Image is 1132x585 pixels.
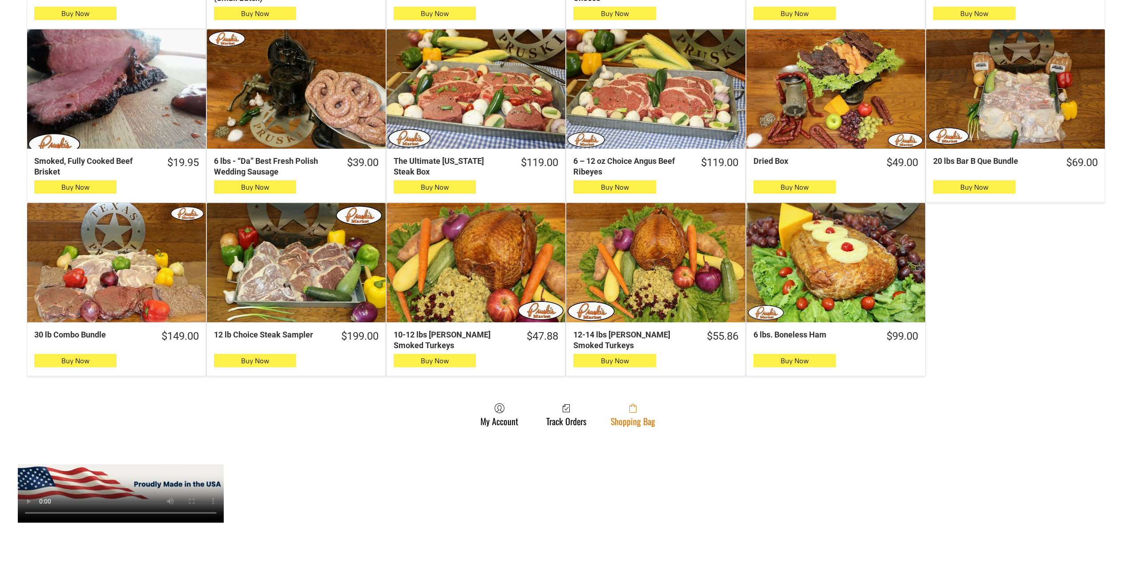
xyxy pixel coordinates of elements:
div: The Ultimate [US_STATE] Steak Box [394,156,504,177]
span: Buy Now [241,183,269,191]
a: 12 lb Choice Steak Sampler [207,203,386,322]
div: 20 lbs Bar B Que Bundle [933,156,1050,166]
div: $119.00 [701,156,738,170]
span: Buy Now [241,9,269,18]
button: Buy Now [753,354,836,367]
div: 30 lb Combo Bundle [34,329,145,340]
a: $99.006 lbs. Boneless Ham [746,329,925,343]
button: Buy Now [394,180,476,194]
span: Buy Now [960,183,988,191]
span: Buy Now [421,183,449,191]
div: $69.00 [1066,156,1098,170]
span: Buy Now [61,183,89,191]
div: 6 lbs. Boneless Ham [753,329,870,340]
button: Buy Now [34,180,117,194]
span: Buy Now [61,9,89,18]
div: $19.95 [167,156,199,170]
a: The Ultimate Texas Steak Box [387,29,565,149]
a: $149.0030 lb Combo Bundle [27,329,206,343]
div: $49.00 [886,156,918,170]
span: Buy Now [61,357,89,365]
button: Buy Now [753,7,836,20]
a: $69.0020 lbs Bar B Que Bundle [926,156,1105,170]
a: 20 lbs Bar B Que Bundle [926,29,1105,149]
a: 12-14 lbs Pruski&#39;s Smoked Turkeys [566,203,745,322]
div: 12 lb Choice Steak Sampler [214,329,325,340]
div: $55.86 [707,329,738,343]
span: Buy Now [960,9,988,18]
div: $47.88 [527,329,558,343]
div: $199.00 [341,329,379,343]
button: Buy Now [573,354,656,367]
div: $39.00 [347,156,379,170]
button: Buy Now [34,354,117,367]
a: 6 lbs. Boneless Ham [746,203,925,322]
a: $47.8810-12 lbs [PERSON_NAME] Smoked Turkeys [387,329,565,350]
div: Smoked, Fully Cooked Beef Brisket [34,156,151,177]
a: $19.95Smoked, Fully Cooked Beef Brisket [27,156,206,177]
button: Buy Now [933,7,1015,20]
div: 10-12 lbs [PERSON_NAME] Smoked Turkeys [394,329,510,350]
button: Buy Now [214,354,296,367]
button: Buy Now [214,180,296,194]
div: 6 – 12 oz Choice Angus Beef Ribeyes [573,156,684,177]
a: $49.00Dried Box [746,156,925,170]
span: Buy Now [241,357,269,365]
a: Track Orders [542,403,591,427]
a: Shopping Bag [606,403,660,427]
button: Buy Now [394,354,476,367]
div: $99.00 [886,329,918,343]
span: Buy Now [781,9,809,18]
a: $119.006 – 12 oz Choice Angus Beef Ribeyes [566,156,745,177]
a: 6 – 12 oz Choice Angus Beef Ribeyes [566,29,745,149]
div: $119.00 [521,156,558,170]
div: Dried Box [753,156,870,166]
button: Buy Now [573,180,656,194]
div: $149.00 [161,329,199,343]
span: Buy Now [421,9,449,18]
a: My Account [476,403,523,427]
button: Buy Now [753,180,836,194]
button: Buy Now [34,7,117,20]
a: $39.006 lbs - “Da” Best Fresh Polish Wedding Sausage [207,156,386,177]
span: Buy Now [781,357,809,365]
a: 30 lb Combo Bundle [27,203,206,322]
a: $119.00The Ultimate [US_STATE] Steak Box [387,156,565,177]
button: Buy Now [573,7,656,20]
span: Buy Now [601,9,629,18]
a: Smoked, Fully Cooked Beef Brisket [27,29,206,149]
a: 6 lbs - “Da” Best Fresh Polish Wedding Sausage [207,29,386,149]
div: 12-14 lbs [PERSON_NAME] Smoked Turkeys [573,329,690,350]
a: $199.0012 lb Choice Steak Sampler [207,329,386,343]
button: Buy Now [214,7,296,20]
span: Buy Now [421,357,449,365]
a: 10-12 lbs Pruski&#39;s Smoked Turkeys [387,203,565,322]
span: Buy Now [601,183,629,191]
div: 6 lbs - “Da” Best Fresh Polish Wedding Sausage [214,156,330,177]
a: Dried Box [746,29,925,149]
button: Buy Now [933,180,1015,194]
button: Buy Now [394,7,476,20]
span: Buy Now [601,357,629,365]
span: Buy Now [781,183,809,191]
a: $55.8612-14 lbs [PERSON_NAME] Smoked Turkeys [566,329,745,350]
